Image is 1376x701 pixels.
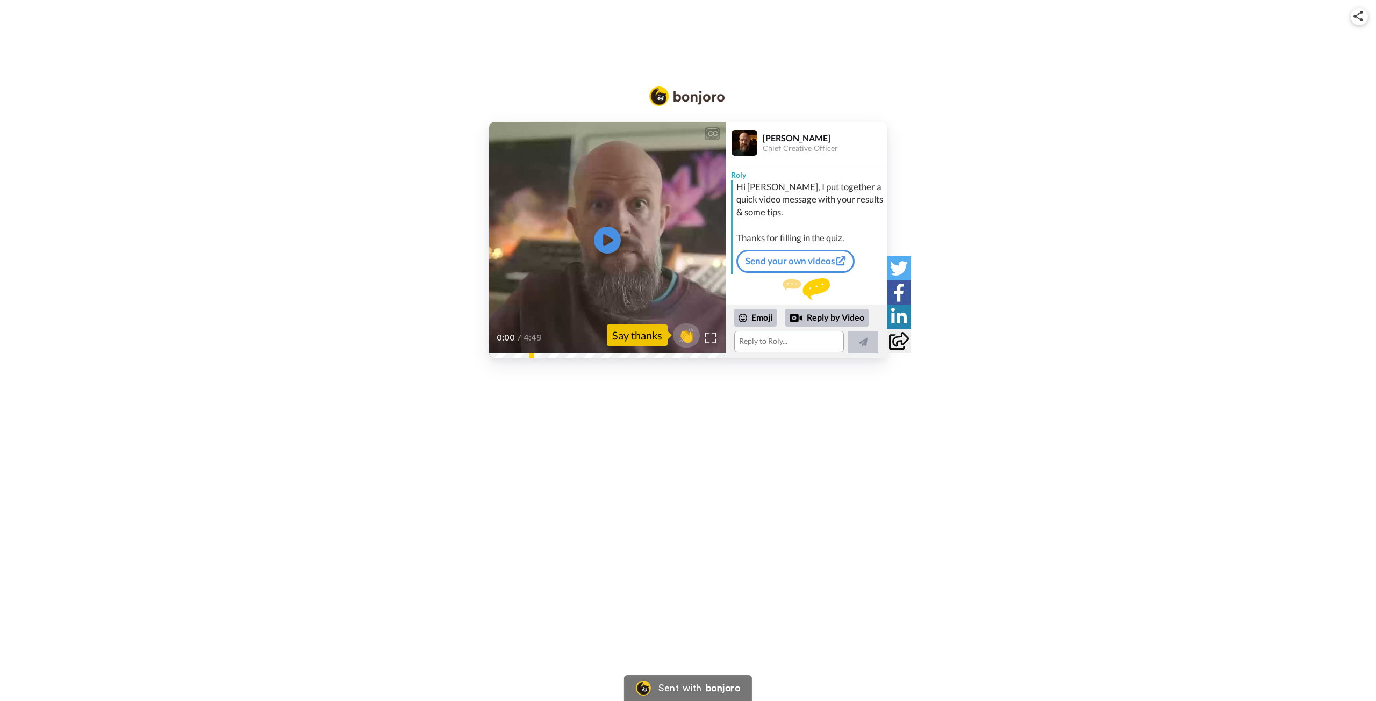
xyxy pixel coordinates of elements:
[734,309,777,326] div: Emoji
[783,278,830,300] img: message.svg
[726,164,887,180] div: Roly
[790,312,802,324] div: Reply by Video
[736,250,855,272] a: Send your own videos
[607,324,668,346] div: Say thanks
[726,278,887,317] div: Send Roly a reply.
[673,323,700,348] button: 👏
[673,327,700,344] span: 👏
[524,331,542,344] span: 4:49
[518,331,521,344] span: /
[1353,11,1363,21] img: ic_share.svg
[732,130,757,156] img: Profile Image
[763,133,886,143] div: [PERSON_NAME]
[497,331,515,344] span: 0:00
[649,86,725,106] img: Bonjoro Logo
[785,309,869,327] div: Reply by Video
[706,128,719,139] div: CC
[736,180,884,245] div: Hi [PERSON_NAME], I put together a quick video message with your results & some tips. Thanks for ...
[763,144,886,153] div: Chief Creative Officer
[705,333,716,343] img: Full screen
